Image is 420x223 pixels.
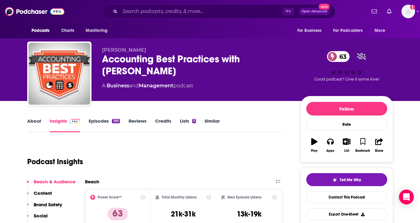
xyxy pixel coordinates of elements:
button: tell me why sparkleTell Me Why [306,173,387,186]
img: Podchaser - Follow, Share and Rate Podcasts [5,6,64,17]
span: More [375,26,385,35]
p: Social [34,213,48,219]
button: open menu [81,25,116,37]
button: Bookmark [355,134,371,156]
span: For Podcasters [333,26,363,35]
h3: 21k-31k [171,209,196,219]
div: List [344,149,349,153]
p: Reach & Audience [34,179,75,185]
div: Apps [326,149,334,153]
p: Content [34,190,52,196]
button: Play [306,134,322,156]
a: Lists3 [180,118,196,132]
p: Brand Safety [34,202,62,208]
button: open menu [370,25,393,37]
h2: Power Score™ [98,195,122,199]
a: 63 [327,51,350,62]
button: Apps [322,134,338,156]
input: Search podcasts, credits, & more... [120,7,282,16]
span: For Business [297,26,322,35]
a: Show notifications dropdown [369,6,380,17]
img: Accounting Best Practices with Steve Bragg [28,43,90,105]
p: 63 [108,208,128,220]
button: open menu [329,25,372,37]
button: Show profile menu [401,5,415,18]
span: ⌘ K [282,7,294,15]
a: Episodes385 [89,118,120,132]
div: Share [375,149,383,153]
span: Monitoring [86,26,108,35]
span: Tell Me Why [340,177,361,182]
div: Rate [306,118,387,131]
a: Similar [205,118,220,132]
button: Follow [306,102,387,116]
span: Charts [61,26,74,35]
a: Management [139,83,173,89]
button: List [338,134,354,156]
span: Open Advanced [302,10,327,13]
div: 385 [112,119,120,123]
div: A podcast [102,82,193,90]
button: Export One-Sheet [306,208,387,220]
img: Podchaser Pro [70,119,80,124]
button: Share [371,134,387,156]
h2: Total Monthly Listens [162,195,197,199]
div: Open Intercom Messenger [399,190,414,204]
a: InsightsPodchaser Pro [50,118,80,132]
span: and [129,83,139,89]
a: Business [107,83,129,89]
h2: Reach [85,179,99,185]
span: Podcasts [32,26,50,35]
div: 63Good podcast? Give it some love! [300,47,393,85]
button: open menu [27,25,58,37]
div: Bookmark [355,149,370,153]
h1: Podcast Insights [27,157,83,166]
div: 3 [192,119,196,123]
span: Logged in as AparnaKulkarni [401,5,415,18]
a: Show notifications dropdown [384,6,394,17]
span: [PERSON_NAME] [102,47,146,53]
span: New [319,4,330,10]
button: Open AdvancedNew [299,8,330,15]
span: Good podcast? Give it some love! [314,77,379,81]
img: tell me why sparkle [332,177,337,182]
img: User Profile [401,5,415,18]
button: Reach & Audience [27,179,75,190]
h3: 13k-19k [237,209,261,219]
a: Contact This Podcast [306,191,387,203]
div: Play [311,149,317,153]
a: Reviews [129,118,146,132]
button: Content [27,190,52,202]
a: Credits [155,118,171,132]
button: Brand Safety [27,202,62,213]
a: Charts [57,25,78,37]
svg: Add a profile image [410,5,415,10]
span: 63 [333,51,350,62]
h2: New Episode Listens [227,195,261,199]
div: Search podcasts, credits, & more... [103,4,335,19]
button: open menu [293,25,329,37]
a: About [27,118,41,132]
